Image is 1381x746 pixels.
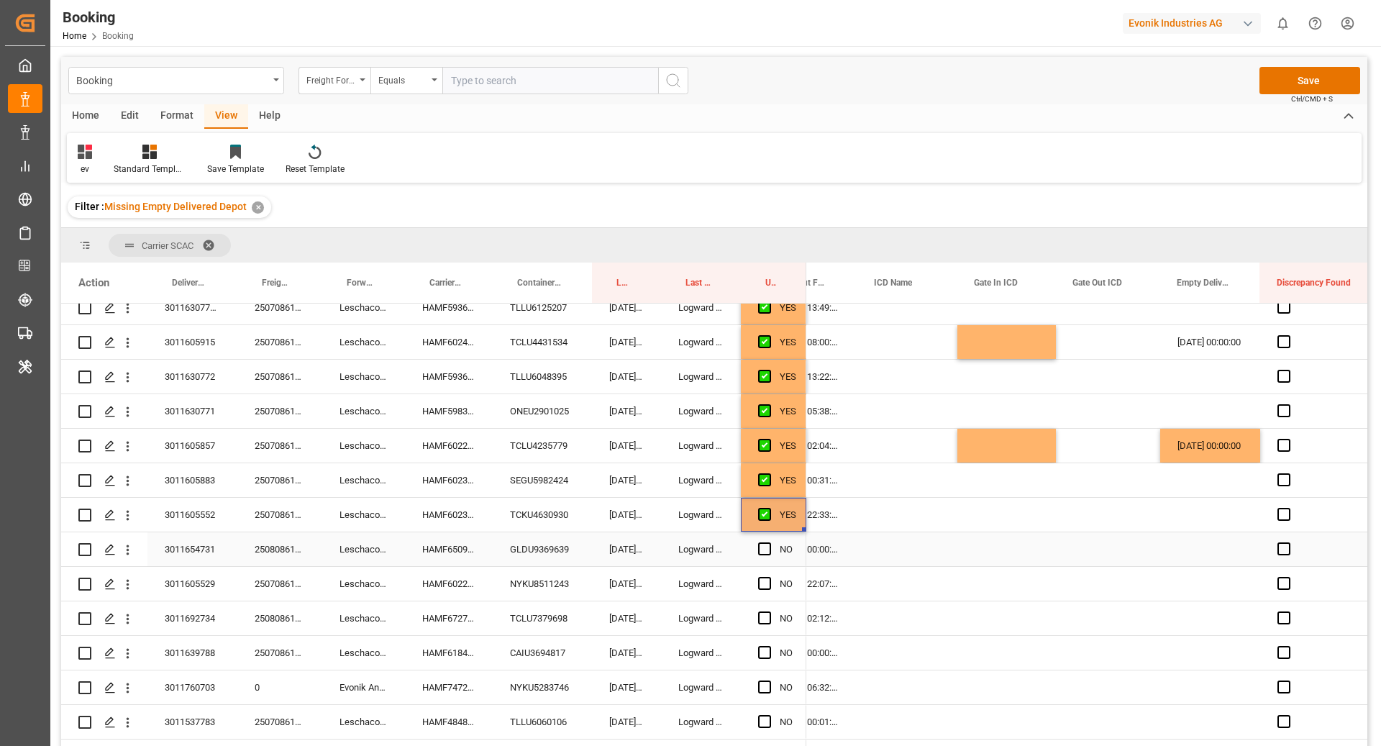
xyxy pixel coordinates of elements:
div: NYKU5283746 [493,670,592,704]
button: open menu [68,67,284,94]
div: NO [780,671,793,704]
div: [DATE] 09:23:44 [592,670,661,704]
div: Reset Template [286,163,345,176]
div: Booking [63,6,134,28]
div: Action [78,276,109,289]
div: Freight Forwarder's Reference No. [306,70,355,87]
span: Freight Forwarder's Reference No. [262,278,292,288]
span: Delivery No. [172,278,207,288]
div: Logward System [661,429,741,463]
div: Press SPACE to select this row. [61,567,806,601]
div: 0 [237,670,322,704]
button: show 0 new notifications [1267,7,1299,40]
div: YES [780,429,796,463]
div: Booking [76,70,268,88]
div: HAMF65099300 [405,532,493,566]
div: Press SPACE to select this row. [61,291,806,325]
div: Leschaco Bremen [322,532,405,566]
div: Logward System [661,360,741,394]
div: [DATE] 00:00:00 [761,532,857,566]
div: [DATE] 11:51:23 [592,360,661,394]
span: Gate In ICD [974,278,1018,288]
div: Press SPACE to select this row. [61,325,806,360]
div: Leschaco Bremen [322,601,405,635]
div: 250708610699 [237,325,322,359]
div: Logward System [661,601,741,635]
div: HAMF48485300 [405,705,493,739]
div: [DATE] 00:00:00 [1160,429,1260,463]
div: Press SPACE to select this row. [61,705,806,740]
div: YES [780,291,796,324]
div: TCKU4630930 [493,498,592,532]
div: TCLU4431534 [493,325,592,359]
div: NO [780,602,793,635]
div: 3011605883 [147,463,237,497]
div: 3011630771 [147,394,237,428]
div: 250708610892 [237,291,322,324]
span: Last Opened By [685,278,711,288]
div: Edit [110,104,150,129]
span: Missing Empty Delivered Depot [104,201,247,212]
div: TCLU7379698 [493,601,592,635]
div: [DATE] 22:33:00 [761,498,857,532]
div: Evonik Industries AG [1123,13,1261,34]
div: CAIU3694817 [493,636,592,670]
button: open menu [370,67,442,94]
div: HAMF59361500 [405,291,493,324]
div: TLLU6048395 [493,360,592,394]
div: Equals [378,70,427,87]
div: Press SPACE to select this row. [61,532,806,567]
div: 250708610117 [237,705,322,739]
div: [DATE] 10:52:12 [592,567,661,601]
div: TLLU6060106 [493,705,592,739]
div: Press SPACE to select this row. [61,636,806,670]
div: [DATE] 06:32:00 [761,670,857,704]
div: YES [780,326,796,359]
div: Home [61,104,110,129]
div: Leschaco Bremen [322,705,405,739]
div: Leschaco Bremen [322,394,405,428]
div: 250708610686 [237,498,322,532]
div: 250808610633 [237,601,322,635]
div: Logward System [661,636,741,670]
div: 3011630778, 3011630795 [147,291,237,324]
span: Update Last Opened By [765,278,776,288]
div: HAMF61849900 [405,636,493,670]
div: Press SPACE to select this row. [61,601,806,636]
div: Logward System [661,463,741,497]
span: Discrepancy Found [1277,278,1351,288]
span: Carrier Booking No. [429,278,462,288]
div: YES [780,499,796,532]
button: Help Center [1299,7,1331,40]
div: [DATE] 02:04:00 [761,429,857,463]
div: [DATE] 10:25:29 [592,636,661,670]
div: Evonik Antwerp [322,670,405,704]
div: HAMF74724500 [405,670,493,704]
div: ONEU2901025 [493,394,592,428]
div: Standard Templates [114,163,186,176]
div: HAMF60239800 [405,463,493,497]
div: [DATE] 11:45:16 [592,394,661,428]
div: [DATE] 00:31:00 [761,463,857,497]
span: Empty Delivered Depot [1177,278,1229,288]
div: 3011654731 [147,532,237,566]
a: Home [63,31,86,41]
div: 250708610894 [237,394,322,428]
div: [DATE] 13:49:00 [761,291,857,324]
span: Gate Out ICD [1072,278,1122,288]
div: GLDU9369639 [493,532,592,566]
button: open menu [298,67,370,94]
span: Last Opened Date [616,278,631,288]
div: Press SPACE to select this row. [61,429,806,463]
button: Save [1259,67,1360,94]
div: Leschaco Bremen [322,429,405,463]
div: Press SPACE to select this row. [61,670,806,705]
div: Press SPACE to select this row. [61,463,806,498]
div: 3011605915 [147,325,237,359]
div: Leschaco Bremen [322,463,405,497]
span: Carrier SCAC [142,240,193,251]
div: 3011605529 [147,567,237,601]
button: Evonik Industries AG [1123,9,1267,37]
div: View [204,104,248,129]
div: 3011605552 [147,498,237,532]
